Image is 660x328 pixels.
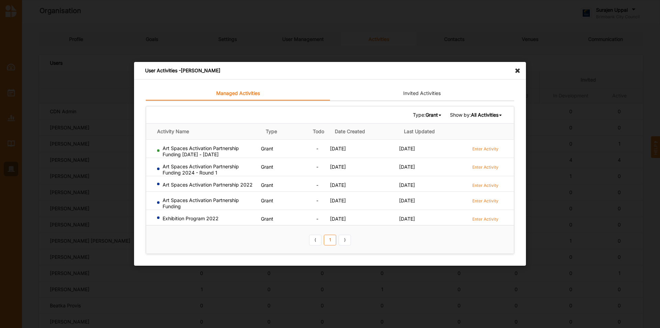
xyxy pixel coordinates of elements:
span: Type: [413,112,442,118]
label: Enter Activity [472,182,498,188]
th: Last Updated [399,124,468,140]
th: Type [261,124,307,140]
label: Enter Activity [472,146,498,152]
div: User Activities - [PERSON_NAME] [134,62,526,80]
a: Managed Activities [146,87,330,100]
label: Enter Activity [472,164,498,170]
span: [DATE] [399,182,415,188]
div: Exhibition Program 2022 [157,215,258,222]
span: - [316,198,318,203]
label: Enter Activity [472,198,498,204]
span: [DATE] [399,216,415,222]
div: Art Spaces Activation Partnership Funding 2024 - Round 1 [157,163,258,176]
a: Enter Activity [472,215,498,222]
th: Activity Name [146,124,261,140]
span: [DATE] [330,198,346,203]
span: [DATE] [399,164,415,170]
th: Todo [307,124,330,140]
a: Enter Activity [472,145,498,152]
span: Grant [261,146,273,151]
div: Art Spaces Activation Partnership Funding [157,197,258,210]
span: [DATE] [330,164,346,170]
span: - [316,216,318,222]
a: Enter Activity [472,197,498,204]
a: Next item [339,235,351,246]
span: - [316,146,318,151]
label: Enter Activity [472,216,498,222]
span: Grant [261,182,273,188]
th: Date Created [330,124,399,140]
span: - [316,164,318,170]
b: All Activities [471,112,498,118]
div: Pagination Navigation [308,234,352,245]
span: [DATE] [330,146,346,151]
span: Grant [261,216,273,222]
b: Grant [426,112,438,118]
span: Grant [261,164,273,170]
span: [DATE] [330,182,346,188]
span: [DATE] [399,198,415,203]
span: [DATE] [399,146,415,151]
span: Show by: [450,112,503,118]
div: Art Spaces Activation Partnership Funding [DATE] - [DATE] [157,145,258,158]
a: Invited Activities [330,87,514,100]
div: Art Spaces Activation Partnership 2022 [157,182,258,188]
span: Grant [261,198,273,203]
span: [DATE] [330,216,346,222]
span: - [316,182,318,188]
a: 1 [324,235,336,246]
a: Enter Activity [472,163,498,170]
a: Previous item [309,235,321,246]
